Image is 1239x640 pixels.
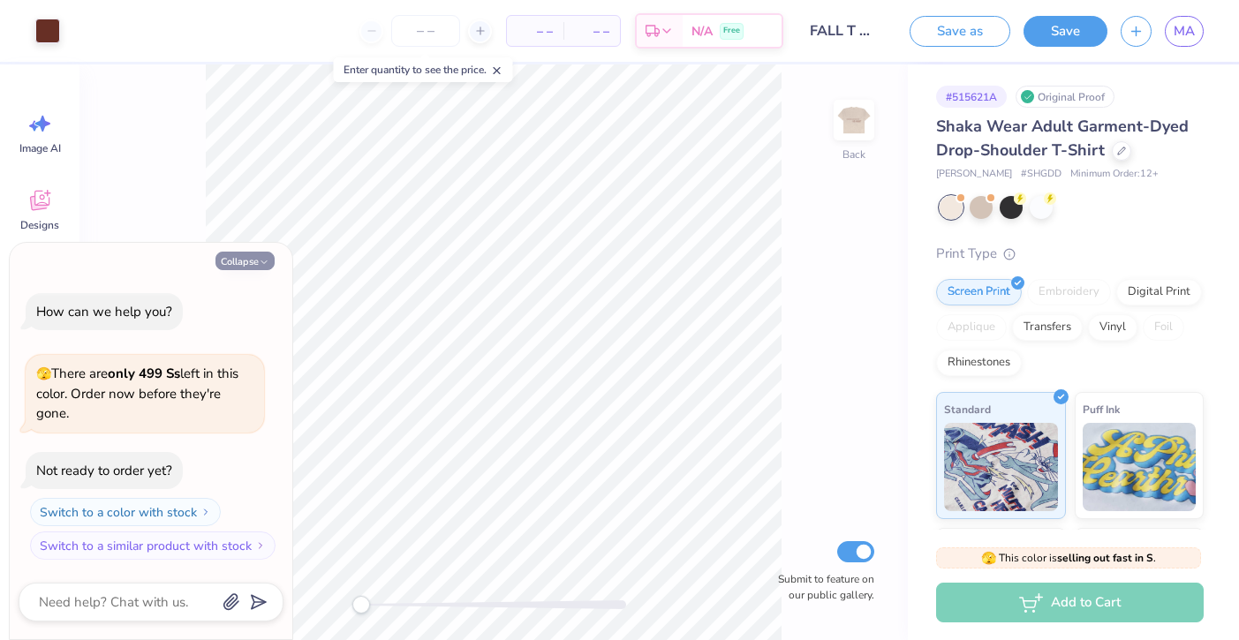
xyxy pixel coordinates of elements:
[936,167,1012,182] span: [PERSON_NAME]
[842,147,865,162] div: Back
[30,498,221,526] button: Switch to a color with stock
[36,365,238,422] span: There are left in this color. Order now before they're gone.
[255,540,266,551] img: Switch to a similar product with stock
[108,365,180,382] strong: only 499 Ss
[723,25,740,37] span: Free
[1012,314,1083,341] div: Transfers
[1016,86,1114,108] div: Original Proof
[1083,400,1120,418] span: Puff Ink
[1083,423,1197,511] img: Puff Ink
[981,550,1156,566] span: This color is .
[936,244,1204,264] div: Print Type
[36,365,51,382] span: 🫣
[200,507,211,517] img: Switch to a color with stock
[19,141,61,155] span: Image AI
[944,400,991,418] span: Standard
[1024,16,1107,47] button: Save
[391,15,460,47] input: – –
[36,462,172,479] div: Not ready to order yet?
[334,57,513,82] div: Enter quantity to see the price.
[1021,167,1061,182] span: # SHGDD
[1174,21,1195,41] span: MA
[20,218,59,232] span: Designs
[768,571,874,603] label: Submit to feature on our public gallery.
[836,102,872,138] img: Back
[797,13,883,49] input: Untitled Design
[936,279,1022,305] div: Screen Print
[1070,167,1159,182] span: Minimum Order: 12 +
[691,22,713,41] span: N/A
[36,303,172,320] div: How can we help you?
[1057,551,1153,565] strong: selling out fast in S
[1165,16,1204,47] a: MA
[1143,314,1184,341] div: Foil
[981,550,996,567] span: 🫣
[215,252,275,270] button: Collapse
[1116,279,1202,305] div: Digital Print
[936,86,1007,108] div: # 515621A
[910,16,1010,47] button: Save as
[936,116,1189,161] span: Shaka Wear Adult Garment-Dyed Drop-Shoulder T-Shirt
[518,22,553,41] span: – –
[1027,279,1111,305] div: Embroidery
[944,423,1058,511] img: Standard
[1088,314,1137,341] div: Vinyl
[352,596,370,614] div: Accessibility label
[30,531,276,560] button: Switch to a similar product with stock
[936,350,1022,376] div: Rhinestones
[936,314,1007,341] div: Applique
[574,22,609,41] span: – –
